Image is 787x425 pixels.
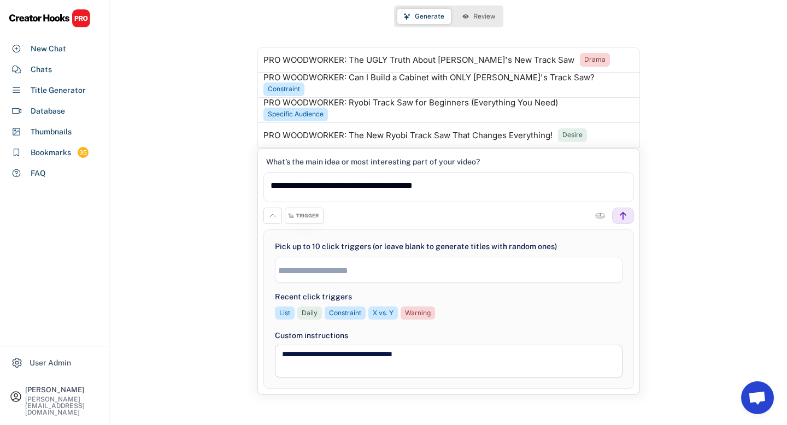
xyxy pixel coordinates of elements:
div: List [279,309,290,318]
div: Daily [302,309,318,318]
button: Generate [397,9,451,24]
div: PRO WOODWORKER: The New Ryobi Track Saw That Changes Everything! [263,131,553,140]
div: Database [31,105,65,117]
div: New Chat [31,43,66,55]
a: Open chat [741,381,774,414]
div: Warning [405,309,431,318]
div: FAQ [31,168,46,179]
img: unnamed.jpg [595,211,605,221]
div: User Admin [30,357,71,369]
div: PRO WOODWORKER: The UGLY Truth About [PERSON_NAME]'s New Track Saw [263,56,574,64]
div: 35 [78,148,89,157]
div: What’s the main idea or most interesting part of your video? [266,157,480,167]
div: [PERSON_NAME] [25,386,99,393]
div: [PERSON_NAME][EMAIL_ADDRESS][DOMAIN_NAME] [25,396,99,416]
div: Constraint [268,85,300,94]
div: Title Generator [31,85,86,96]
span: Review [473,13,495,20]
div: Chats [31,64,52,75]
div: Custom instructions [275,330,622,341]
div: Specific Audience [268,110,324,119]
div: Drama [584,55,606,64]
img: CHPRO%20Logo.svg [9,9,91,28]
div: PRO WOODWORKER: Can I Build a Cabinet with ONLY [PERSON_NAME]'s Track Saw? [263,73,595,82]
div: Constraint [329,309,361,318]
div: Recent click triggers [275,291,352,303]
div: PRO WOODWORKER: Ryobi Track Saw for Beginners (Everything You Need) [263,98,558,107]
div: Bookmarks [31,147,71,158]
div: X vs. Y [373,309,393,318]
div: TRIGGER [296,212,319,220]
div: Pick up to 10 click triggers (or leave blank to generate titles with random ones) [275,241,557,252]
span: Generate [415,13,444,20]
div: Thumbnails [31,126,72,138]
button: Review [456,9,502,24]
div: Desire [562,131,583,140]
